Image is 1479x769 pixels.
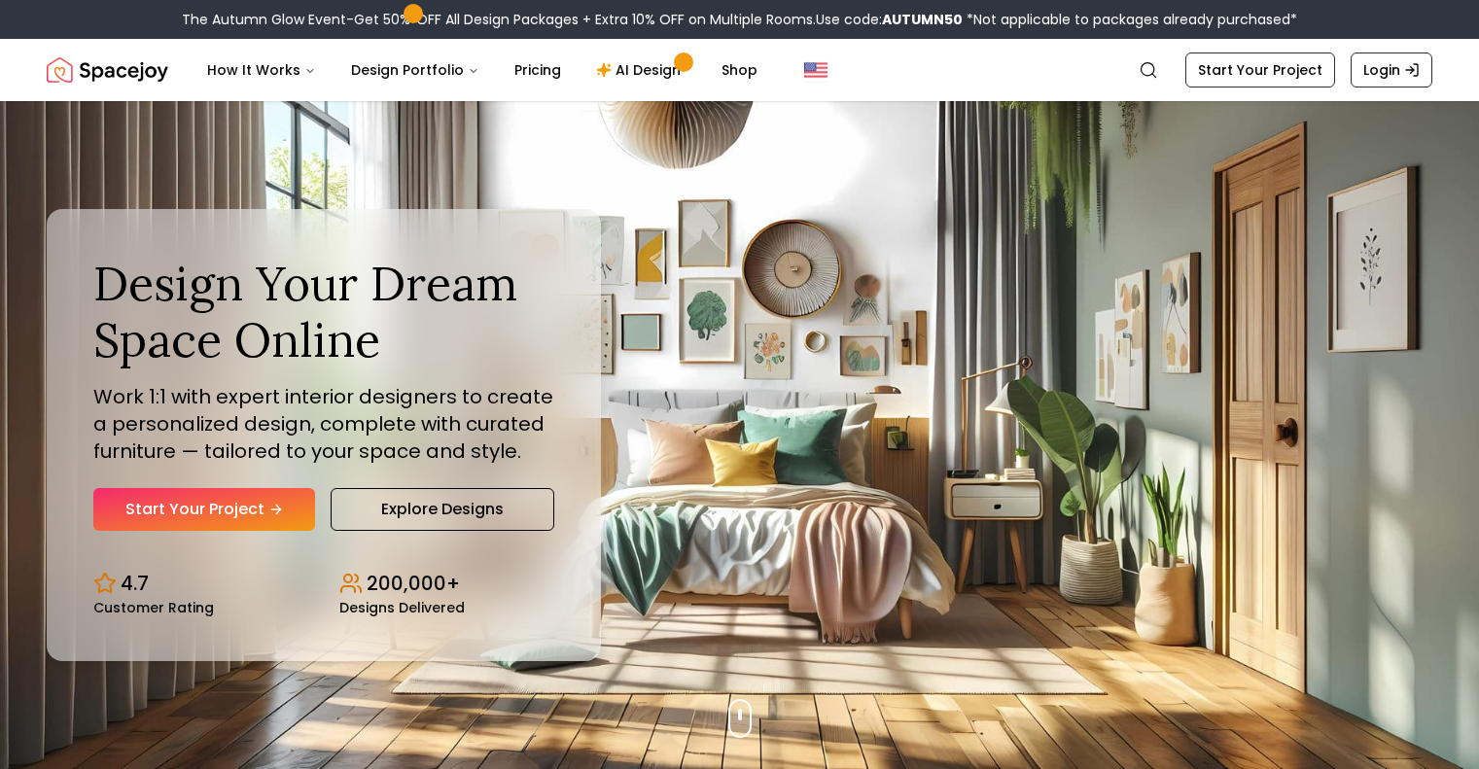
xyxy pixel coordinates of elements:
[882,10,963,29] b: AUTUMN50
[182,10,1297,29] div: The Autumn Glow Event-Get 50% OFF All Design Packages + Extra 10% OFF on Multiple Rooms.
[706,51,773,89] a: Shop
[963,10,1297,29] span: *Not applicable to packages already purchased*
[335,51,495,89] button: Design Portfolio
[47,39,1432,101] nav: Global
[331,488,554,531] a: Explore Designs
[1351,52,1432,87] a: Login
[367,570,460,597] p: 200,000+
[93,601,214,614] small: Customer Rating
[93,488,315,531] a: Start Your Project
[581,51,702,89] a: AI Design
[47,51,168,89] a: Spacejoy
[192,51,332,89] button: How It Works
[339,601,465,614] small: Designs Delivered
[804,58,828,82] img: United States
[816,10,963,29] span: Use code:
[121,570,149,597] p: 4.7
[192,51,773,89] nav: Main
[93,383,554,465] p: Work 1:1 with expert interior designers to create a personalized design, complete with curated fu...
[93,256,554,367] h1: Design Your Dream Space Online
[47,51,168,89] img: Spacejoy Logo
[1185,52,1335,87] a: Start Your Project
[93,554,554,614] div: Design stats
[499,51,577,89] a: Pricing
